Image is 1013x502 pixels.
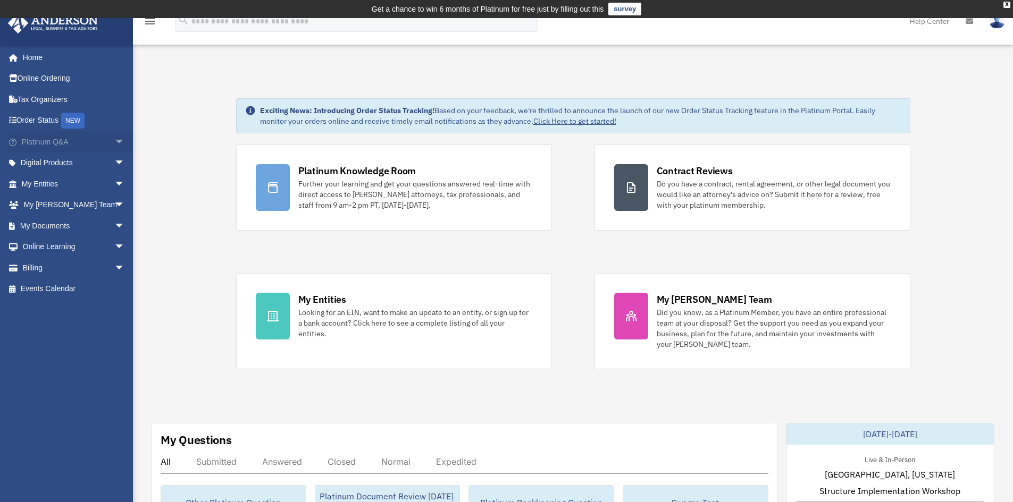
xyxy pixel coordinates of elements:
[1003,2,1010,8] div: close
[114,236,136,258] span: arrow_drop_down
[114,152,136,174] span: arrow_drop_down
[595,144,910,231] a: Contract Reviews Do you have a contract, rental agreement, or other legal document you would like...
[114,215,136,237] span: arrow_drop_down
[236,273,552,369] a: My Entities Looking for an EIN, want to make an update to an entity, or sign up for a bank accoun...
[819,484,960,497] span: Structure Implementation Workshop
[7,68,141,89] a: Online Ordering
[144,19,156,28] a: menu
[372,3,604,15] div: Get a chance to win 6 months of Platinum for free just by filling out this
[7,47,136,68] a: Home
[61,113,85,129] div: NEW
[825,468,955,481] span: [GEOGRAPHIC_DATA], [US_STATE]
[236,144,552,231] a: Platinum Knowledge Room Further your learning and get your questions answered real-time with dire...
[856,453,924,464] div: Live & In-Person
[114,173,136,195] span: arrow_drop_down
[114,194,136,216] span: arrow_drop_down
[381,456,411,467] div: Normal
[657,178,891,210] div: Do you have a contract, rental agreement, or other legal document you would like an attorney's ad...
[989,13,1005,29] img: User Pic
[7,89,141,110] a: Tax Organizers
[657,293,772,306] div: My [PERSON_NAME] Team
[657,164,733,177] div: Contract Reviews
[786,423,994,445] div: [DATE]-[DATE]
[298,178,532,210] div: Further your learning and get your questions answered real-time with direct access to [PERSON_NAM...
[7,131,141,152] a: Platinum Q&Aarrow_drop_down
[262,456,302,467] div: Answered
[5,13,101,33] img: Anderson Advisors Platinum Portal
[608,3,641,15] a: survey
[533,116,616,126] a: Click Here to get started!
[144,15,156,28] i: menu
[114,257,136,279] span: arrow_drop_down
[595,273,910,369] a: My [PERSON_NAME] Team Did you know, as a Platinum Member, you have an entire professional team at...
[7,110,141,132] a: Order StatusNEW
[328,456,356,467] div: Closed
[657,307,891,350] div: Did you know, as a Platinum Member, you have an entire professional team at your disposal? Get th...
[7,257,141,278] a: Billingarrow_drop_down
[436,456,476,467] div: Expedited
[7,278,141,300] a: Events Calendar
[7,215,141,236] a: My Documentsarrow_drop_down
[7,236,141,258] a: Online Learningarrow_drop_down
[298,307,532,339] div: Looking for an EIN, want to make an update to an entity, or sign up for a bank account? Click her...
[114,131,136,153] span: arrow_drop_down
[161,456,171,467] div: All
[260,105,901,126] div: Based on your feedback, we're thrilled to announce the launch of our new Order Status Tracking fe...
[298,164,416,177] div: Platinum Knowledge Room
[260,106,434,115] strong: Exciting News: Introducing Order Status Tracking!
[161,432,232,448] div: My Questions
[178,14,189,26] i: search
[7,194,141,216] a: My [PERSON_NAME] Teamarrow_drop_down
[7,173,141,194] a: My Entitiesarrow_drop_down
[7,152,141,174] a: Digital Productsarrow_drop_down
[298,293,346,306] div: My Entities
[196,456,237,467] div: Submitted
